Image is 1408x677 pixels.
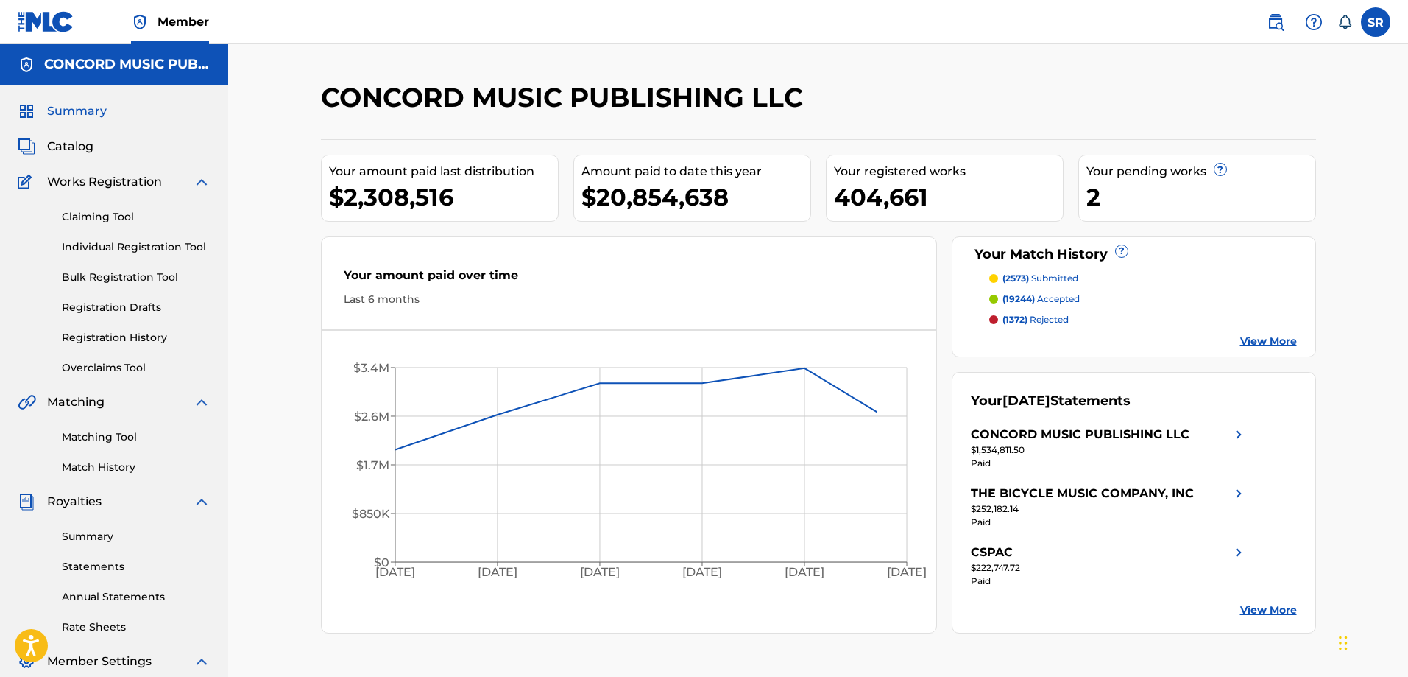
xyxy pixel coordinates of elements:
[1086,180,1315,214] div: 2
[47,493,102,511] span: Royalties
[18,138,35,155] img: Catalog
[1361,7,1390,37] div: User Menu
[18,393,36,411] img: Matching
[1334,606,1408,677] iframe: Chat Widget
[1337,15,1352,29] div: Notifications
[581,180,810,214] div: $20,854,638
[989,313,1297,326] a: (1372) rejected
[62,429,211,445] a: Matching Tool
[62,300,211,315] a: Registration Drafts
[1002,314,1027,325] span: (1372)
[1214,164,1226,175] span: ?
[478,566,517,580] tspan: [DATE]
[18,653,35,670] img: Member Settings
[62,620,211,635] a: Rate Sheets
[62,589,211,605] a: Annual Statements
[18,173,37,191] img: Works Registration
[1240,334,1297,349] a: View More
[193,393,211,411] img: expand
[353,361,389,375] tspan: $3.4M
[47,173,162,191] span: Works Registration
[971,426,1248,470] a: CONCORD MUSIC PUBLISHING LLCright chevron icon$1,534,811.50Paid
[18,56,35,74] img: Accounts
[1086,163,1315,180] div: Your pending works
[1339,621,1348,665] div: Drag
[1230,426,1248,443] img: right chevron icon
[1002,273,1029,284] span: (2573)
[785,566,824,580] tspan: [DATE]
[971,544,1248,588] a: CSPACright chevron icon$222,747.72Paid
[971,426,1189,443] div: CONCORD MUSIC PUBLISHING LLC
[375,566,414,580] tspan: [DATE]
[1002,293,1035,304] span: (19244)
[62,559,211,575] a: Statements
[18,102,35,120] img: Summary
[18,138,93,155] a: CatalogCatalog
[581,163,810,180] div: Amount paid to date this year
[971,391,1131,411] div: Your Statements
[971,544,1013,561] div: CSPAC
[989,272,1297,285] a: (2573) submitted
[1002,313,1069,326] p: rejected
[18,102,107,120] a: SummarySummary
[971,502,1248,516] div: $252,182.14
[47,138,93,155] span: Catalog
[1002,393,1050,409] span: [DATE]
[971,485,1194,502] div: THE BICYCLE MUSIC COMPANY, INC
[193,653,211,670] img: expand
[834,163,1063,180] div: Your registered works
[351,507,389,521] tspan: $850K
[158,13,209,30] span: Member
[62,270,211,285] a: Bulk Registration Tool
[62,209,211,225] a: Claiming Tool
[18,11,74,32] img: MLC Logo
[329,163,558,180] div: Your amount paid last distribution
[131,13,149,31] img: Top Rightsholder
[47,653,152,670] span: Member Settings
[62,330,211,345] a: Registration History
[1305,13,1323,31] img: help
[1299,7,1329,37] div: Help
[834,180,1063,214] div: 404,661
[344,267,915,292] div: Your amount paid over time
[193,493,211,511] img: expand
[971,485,1248,529] a: THE BICYCLE MUSIC COMPANY, INCright chevron icon$252,182.14Paid
[971,561,1248,575] div: $222,747.72
[989,292,1297,306] a: (19244) accepted
[321,81,810,114] h2: CONCORD MUSIC PUBLISHING LLC
[971,575,1248,588] div: Paid
[1116,245,1128,257] span: ?
[47,393,105,411] span: Matching
[971,245,1297,264] div: Your Match History
[62,460,211,475] a: Match History
[887,566,927,580] tspan: [DATE]
[344,292,915,307] div: Last 6 months
[1002,292,1080,306] p: accepted
[1002,272,1078,285] p: submitted
[44,56,211,73] h5: CONCORD MUSIC PUBLISHING LLC
[971,457,1248,470] div: Paid
[580,566,620,580] tspan: [DATE]
[682,566,722,580] tspan: [DATE]
[329,180,558,214] div: $2,308,516
[1230,544,1248,561] img: right chevron icon
[62,360,211,376] a: Overclaims Tool
[193,173,211,191] img: expand
[355,458,389,472] tspan: $1.7M
[971,516,1248,529] div: Paid
[353,410,389,424] tspan: $2.6M
[1267,13,1284,31] img: search
[1230,485,1248,502] img: right chevron icon
[62,529,211,544] a: Summary
[18,493,35,511] img: Royalties
[373,555,389,569] tspan: $0
[1240,603,1297,618] a: View More
[1261,7,1290,37] a: Public Search
[971,443,1248,457] div: $1,534,811.50
[62,239,211,255] a: Individual Registration Tool
[47,102,107,120] span: Summary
